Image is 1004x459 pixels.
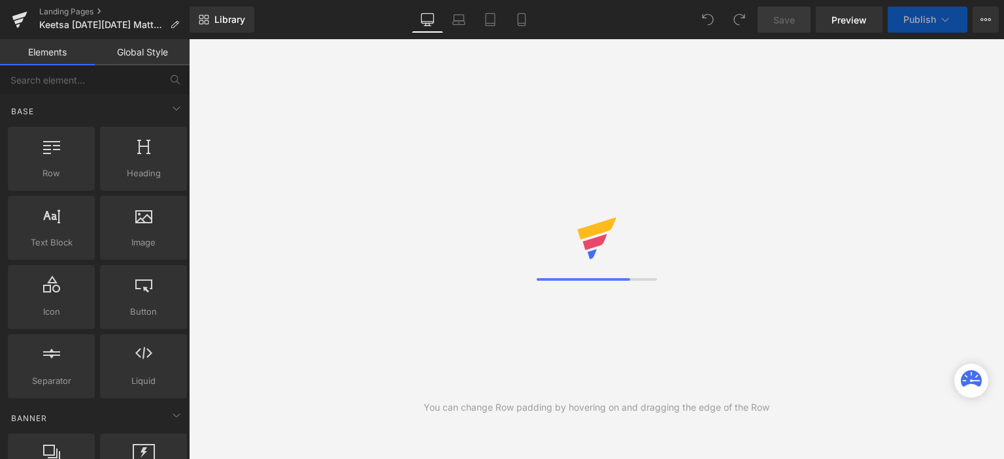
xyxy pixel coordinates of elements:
a: Laptop [443,7,475,33]
div: You can change Row padding by hovering on and dragging the edge of the Row [424,400,769,415]
span: Button [104,305,183,319]
a: Mobile [506,7,537,33]
span: Save [773,13,795,27]
button: Publish [888,7,967,33]
span: Preview [831,13,867,27]
button: Undo [695,7,721,33]
span: Publish [903,14,936,25]
span: Separator [12,374,91,388]
span: Base [10,105,35,118]
a: Desktop [412,7,443,33]
button: Redo [726,7,752,33]
a: Preview [816,7,882,33]
a: Tablet [475,7,506,33]
span: Heading [104,166,183,180]
span: Liquid [104,374,183,388]
span: Image [104,236,183,249]
span: Library [214,14,245,25]
span: Text Block [12,236,91,249]
span: Icon [12,305,91,319]
a: Global Style [95,39,190,65]
button: More [973,7,999,33]
span: Keetsa [DATE][DATE] Mattress Deals 2025 | Best Mattress Sales [39,20,165,30]
a: Landing Pages [39,7,190,17]
span: Row [12,166,91,180]
span: Banner [10,412,48,424]
a: New Library [190,7,254,33]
